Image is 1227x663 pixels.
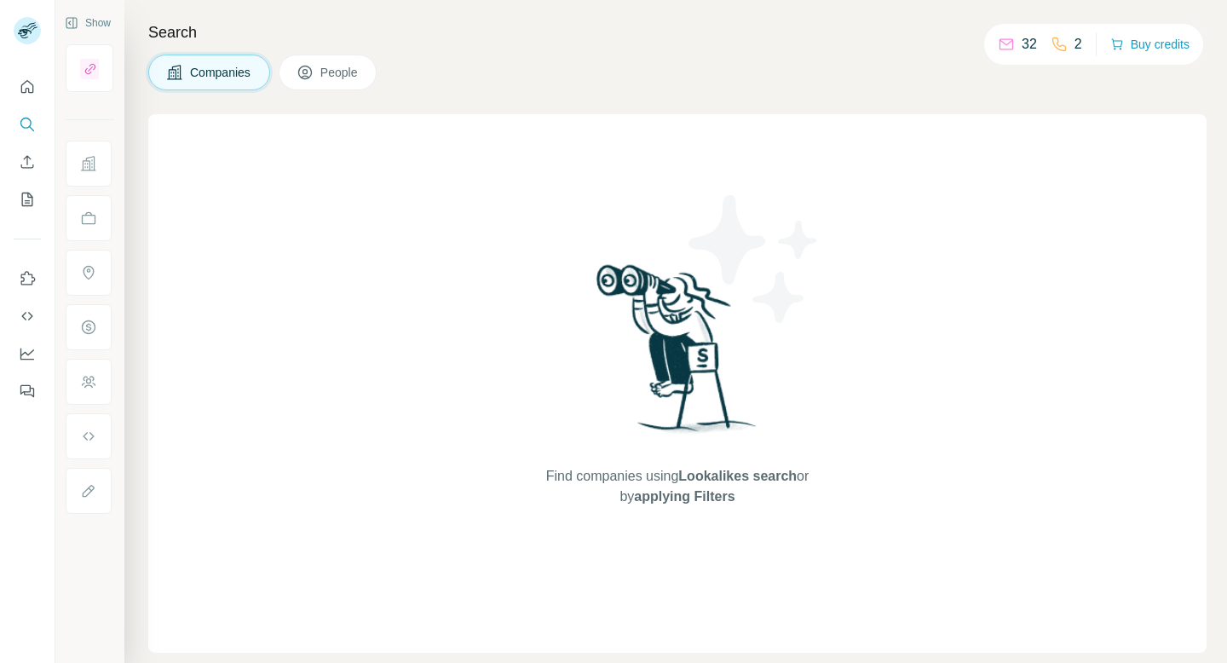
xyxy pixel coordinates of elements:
button: Search [14,109,41,140]
button: Dashboard [14,338,41,369]
span: Companies [190,64,252,81]
span: applying Filters [634,489,734,504]
button: Show [53,10,123,36]
span: Find companies using or by [541,466,814,507]
button: Quick start [14,72,41,102]
img: Surfe Illustration - Stars [677,182,831,336]
span: People [320,64,360,81]
img: Surfe Illustration - Woman searching with binoculars [589,260,766,450]
span: Lookalikes search [678,469,797,483]
button: Enrich CSV [14,147,41,177]
button: Feedback [14,376,41,406]
button: Use Surfe on LinkedIn [14,263,41,294]
p: 2 [1074,34,1082,55]
button: Use Surfe API [14,301,41,331]
h4: Search [148,20,1207,44]
p: 32 [1022,34,1037,55]
button: Buy credits [1110,32,1190,56]
button: My lists [14,184,41,215]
